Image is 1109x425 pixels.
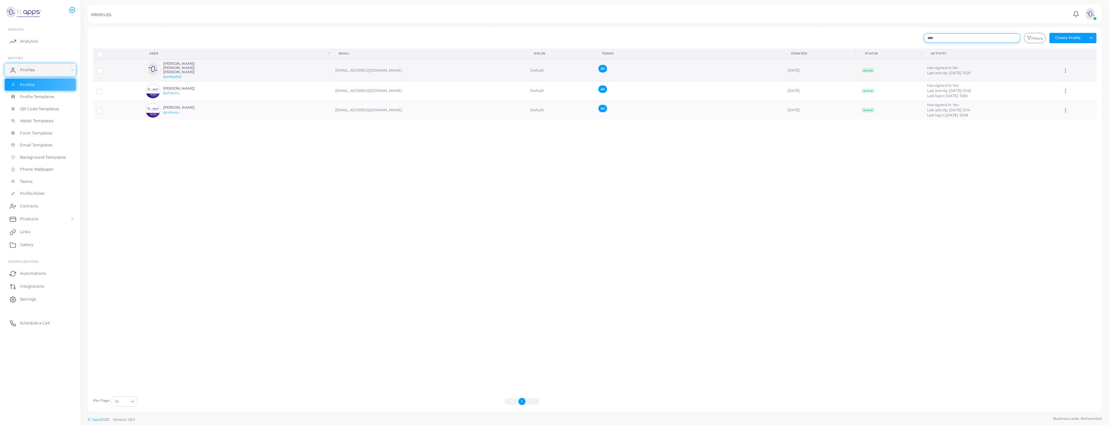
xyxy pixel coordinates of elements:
a: Form Templates [5,127,76,139]
span: Background Templates [20,154,66,160]
span: Profiles [20,82,35,88]
span: Integrations [20,283,44,289]
a: Schedule a Call [5,317,76,330]
img: logo [6,6,42,18]
span: INSIGHTS [8,27,24,31]
a: Phone Wallpaper [5,163,76,175]
span: All [598,85,607,93]
a: @nr8aolix [163,111,179,114]
th: Action [1059,49,1096,59]
span: Email Templates [20,142,53,148]
span: Last activity: [DATE] 01:42 [927,88,971,93]
td: Default [527,81,594,101]
span: Active [861,68,875,73]
a: Gallery [5,238,76,251]
span: Profile Templates [20,94,54,100]
img: avatar [146,103,160,118]
a: avatar [1082,7,1098,20]
span: Has signed in: No [927,65,958,70]
span: Links [20,229,30,235]
div: activity [931,51,1052,56]
img: avatar [1084,7,1097,20]
a: Integrations [5,280,76,293]
span: Has signed in: Yes [927,103,959,107]
span: Last activity: [DATE] 15:20 [927,71,971,75]
a: Analytics [5,35,76,48]
td: [DATE] [784,59,858,81]
a: Settings [5,293,76,306]
span: Last login: [DATE] 10:09 [927,113,968,117]
span: Last login: [DATE] 15:50 [927,94,968,98]
a: @q48pp6p2 [163,75,182,78]
div: Search for option [112,396,137,407]
div: Created [791,51,853,56]
input: Search for option [119,398,129,405]
div: Teams [602,51,777,56]
td: [EMAIL_ADDRESS][DOMAIN_NAME] [332,101,527,120]
span: Has signed in: Yes [927,83,959,88]
span: Analytics [20,38,38,44]
button: Go to page 1 [518,398,525,405]
a: Profile Roles [5,187,76,200]
h6: [PERSON_NAME] [PERSON_NAME] [PERSON_NAME] [163,62,211,74]
td: Default [527,101,594,120]
span: Business cards. Reinvented. [1053,416,1102,421]
span: Profiles [20,67,35,73]
ul: Pagination [139,398,905,405]
span: Profile Roles [20,191,44,196]
span: QR Code Templates [20,106,59,112]
span: Form Templates [20,130,53,136]
span: Settings [20,296,36,302]
td: Default [527,59,594,81]
span: © [88,417,135,422]
h5: PROFILES [91,13,111,17]
h6: [PERSON_NAME] [163,105,211,110]
span: Configurations [8,260,38,263]
th: Row-selection [93,49,142,59]
h6: [PERSON_NAME] [163,86,211,91]
span: Contacts [20,203,38,209]
a: Background Templates [5,151,76,163]
a: Contacts [5,200,76,212]
div: Roles [534,51,587,56]
span: Version: 1.8.0 [113,417,135,422]
span: ENTITIES [8,56,23,60]
span: Schedule a Call [20,320,50,326]
a: Teams [5,175,76,188]
span: Phone Wallpaper [20,166,54,172]
a: Email Templates [5,139,76,151]
a: Links [5,225,76,238]
a: @d7drvclz [163,91,180,95]
button: Create Profile [1049,33,1086,43]
span: All [598,65,607,72]
span: 2025 [101,417,109,422]
a: Wallet Templates [5,115,76,127]
img: avatar [146,84,160,98]
span: Products [20,216,38,222]
a: QR Code Templates [5,103,76,115]
span: All [598,105,607,112]
img: avatar [146,62,160,76]
span: Gallery [20,242,34,248]
span: 10 [115,398,119,405]
a: Profiles [5,64,76,76]
a: Products [5,212,76,225]
span: Automations [20,271,46,276]
div: Status [865,51,919,56]
div: User [149,51,327,56]
span: Last activity: [DATE] 13:14 [927,108,970,112]
span: Active [861,108,875,113]
td: [EMAIL_ADDRESS][DOMAIN_NAME] [332,59,527,81]
button: Filters [1024,33,1046,43]
td: [DATE] [784,81,858,101]
div: Email [339,51,520,56]
td: [EMAIL_ADDRESS][DOMAIN_NAME] [332,81,527,101]
a: Profile Templates [5,91,76,103]
span: Wallet Templates [20,118,54,124]
label: Per Page [93,398,110,403]
a: Tapni [92,417,101,422]
span: Active [861,88,875,94]
span: Teams [20,179,33,184]
a: Automations [5,267,76,280]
